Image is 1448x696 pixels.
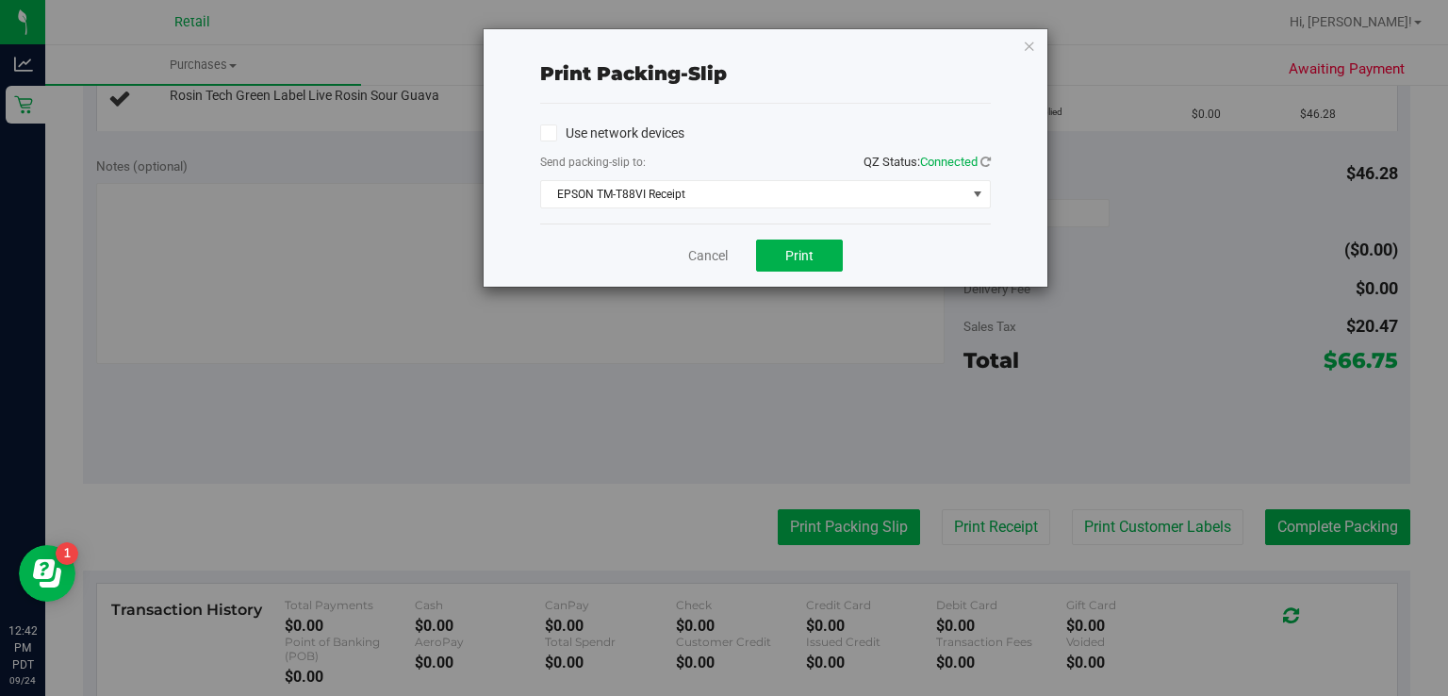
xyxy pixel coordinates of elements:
[756,240,843,272] button: Print
[56,542,78,565] iframe: Resource center unread badge
[541,181,966,207] span: EPSON TM-T88VI Receipt
[688,246,728,266] a: Cancel
[785,248,814,263] span: Print
[540,154,646,171] label: Send packing-slip to:
[540,124,684,143] label: Use network devices
[540,62,727,85] span: Print packing-slip
[19,545,75,602] iframe: Resource center
[864,155,991,169] span: QZ Status:
[965,181,989,207] span: select
[920,155,978,169] span: Connected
